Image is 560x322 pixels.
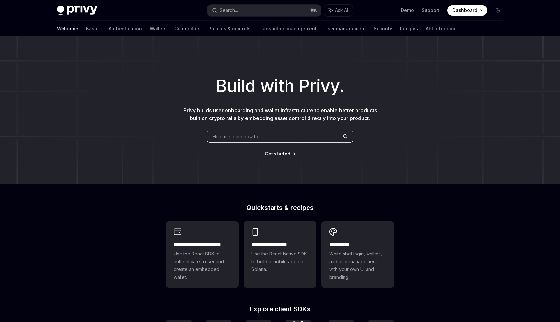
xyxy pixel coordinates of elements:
[447,5,487,16] a: Dashboard
[265,151,290,156] span: Get started
[57,6,97,15] img: dark logo
[166,306,394,312] h2: Explore client SDKs
[310,8,317,13] span: ⌘ K
[400,21,418,36] a: Recipes
[86,21,101,36] a: Basics
[174,250,231,281] span: Use the React SDK to authenticate a user and create an embedded wallet.
[150,21,167,36] a: Wallets
[57,21,78,36] a: Welcome
[166,204,394,211] h2: Quickstarts & recipes
[208,21,251,36] a: Policies & controls
[183,107,377,121] span: Privy builds user onboarding and wallet infrastructure to enable better products built on crypto ...
[426,21,457,36] a: API reference
[251,250,309,273] span: Use the React Native SDK to build a mobile app on Solana.
[321,221,394,288] a: **** *****Whitelabel login, wallets, and user management with your own UI and branding.
[324,21,366,36] a: User management
[493,5,503,16] button: Toggle dark mode
[174,21,201,36] a: Connectors
[265,151,290,157] a: Get started
[258,21,317,36] a: Transaction management
[109,21,142,36] a: Authentication
[329,250,386,281] span: Whitelabel login, wallets, and user management with your own UI and branding.
[220,6,238,14] div: Search...
[422,7,439,14] a: Support
[452,7,477,14] span: Dashboard
[10,73,550,99] h1: Build with Privy.
[335,7,348,14] span: Ask AI
[374,21,392,36] a: Security
[401,7,414,14] a: Demo
[213,133,262,140] span: Help me learn how to…
[244,221,316,288] a: **** **** **** ***Use the React Native SDK to build a mobile app on Solana.
[207,5,321,16] button: Search...⌘K
[324,5,353,16] button: Ask AI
